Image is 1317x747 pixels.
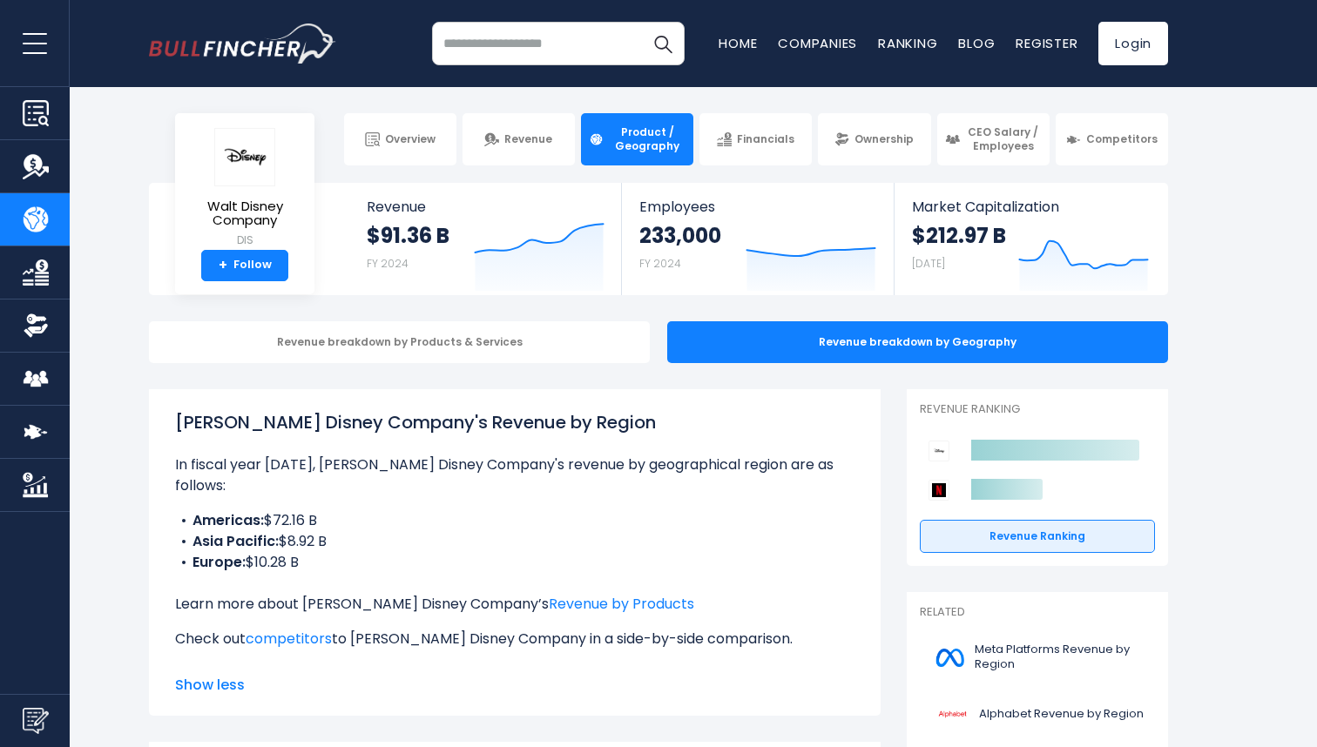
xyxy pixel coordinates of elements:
[246,629,332,649] a: competitors
[175,531,854,552] li: $8.92 B
[189,199,301,228] span: Walt Disney Company
[878,34,937,52] a: Ranking
[699,113,812,165] a: Financials
[778,34,857,52] a: Companies
[1016,34,1077,52] a: Register
[912,256,945,271] small: [DATE]
[192,531,279,551] b: Asia Pacific:
[581,113,693,165] a: Product / Geography
[175,552,854,573] li: $10.28 B
[1056,113,1168,165] a: Competitors
[965,125,1042,152] span: CEO Salary / Employees
[609,125,686,152] span: Product / Geography
[929,480,949,501] img: Netflix competitors logo
[385,132,436,146] span: Overview
[975,643,1145,672] span: Meta Platforms Revenue by Region
[175,454,854,496] p: In fiscal year [DATE], [PERSON_NAME] Disney Company's revenue by geographical region are as follows:
[920,634,1155,682] a: Meta Platforms Revenue by Region
[367,199,604,215] span: Revenue
[175,409,854,435] h1: [PERSON_NAME] Disney Company's Revenue by Region
[912,222,1006,249] strong: $212.97 B
[622,183,893,295] a: Employees 233,000 FY 2024
[1086,132,1158,146] span: Competitors
[219,258,227,273] strong: +
[912,199,1149,215] span: Market Capitalization
[930,638,969,677] img: META logo
[930,695,974,734] img: GOOGL logo
[920,520,1155,553] a: Revenue Ranking
[175,675,854,696] span: Show less
[149,24,336,64] a: Go to homepage
[895,183,1166,295] a: Market Capitalization $212.97 B [DATE]
[344,113,456,165] a: Overview
[920,690,1155,738] a: Alphabet Revenue by Region
[504,132,552,146] span: Revenue
[979,707,1144,722] span: Alphabet Revenue by Region
[639,222,721,249] strong: 233,000
[1098,22,1168,65] a: Login
[639,199,875,215] span: Employees
[367,222,449,249] strong: $91.36 B
[854,132,914,146] span: Ownership
[920,402,1155,417] p: Revenue Ranking
[639,256,681,271] small: FY 2024
[929,441,949,461] img: Walt Disney Company competitors logo
[189,232,301,248] small: DIS
[23,313,49,339] img: Ownership
[367,256,409,271] small: FY 2024
[737,132,794,146] span: Financials
[463,113,575,165] a: Revenue
[192,510,264,530] b: Americas:
[149,321,650,363] div: Revenue breakdown by Products & Services
[349,183,622,295] a: Revenue $91.36 B FY 2024
[958,34,995,52] a: Blog
[175,510,854,531] li: $72.16 B
[201,250,288,281] a: +Follow
[549,594,694,614] a: Revenue by Products
[641,22,685,65] button: Search
[719,34,757,52] a: Home
[192,552,246,572] b: Europe:
[818,113,930,165] a: Ownership
[920,605,1155,620] p: Related
[175,594,854,615] p: Learn more about [PERSON_NAME] Disney Company’s
[937,113,1050,165] a: CEO Salary / Employees
[175,629,854,649] p: Check out to [PERSON_NAME] Disney Company in a side-by-side comparison.
[188,127,301,250] a: Walt Disney Company DIS
[667,321,1168,363] div: Revenue breakdown by Geography
[149,24,336,64] img: bullfincher logo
